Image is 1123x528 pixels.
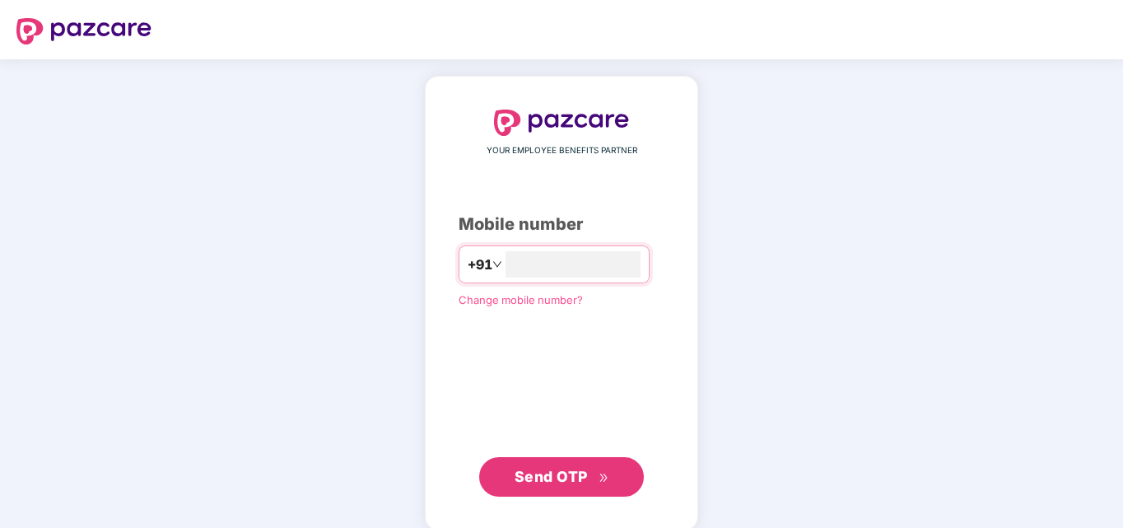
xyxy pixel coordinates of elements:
[16,18,151,44] img: logo
[494,110,629,136] img: logo
[468,255,492,275] span: +91
[492,259,502,269] span: down
[479,457,644,497] button: Send OTPdouble-right
[459,293,583,306] a: Change mobile number?
[599,473,609,484] span: double-right
[459,212,664,237] div: Mobile number
[487,144,637,157] span: YOUR EMPLOYEE BENEFITS PARTNER
[515,468,588,485] span: Send OTP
